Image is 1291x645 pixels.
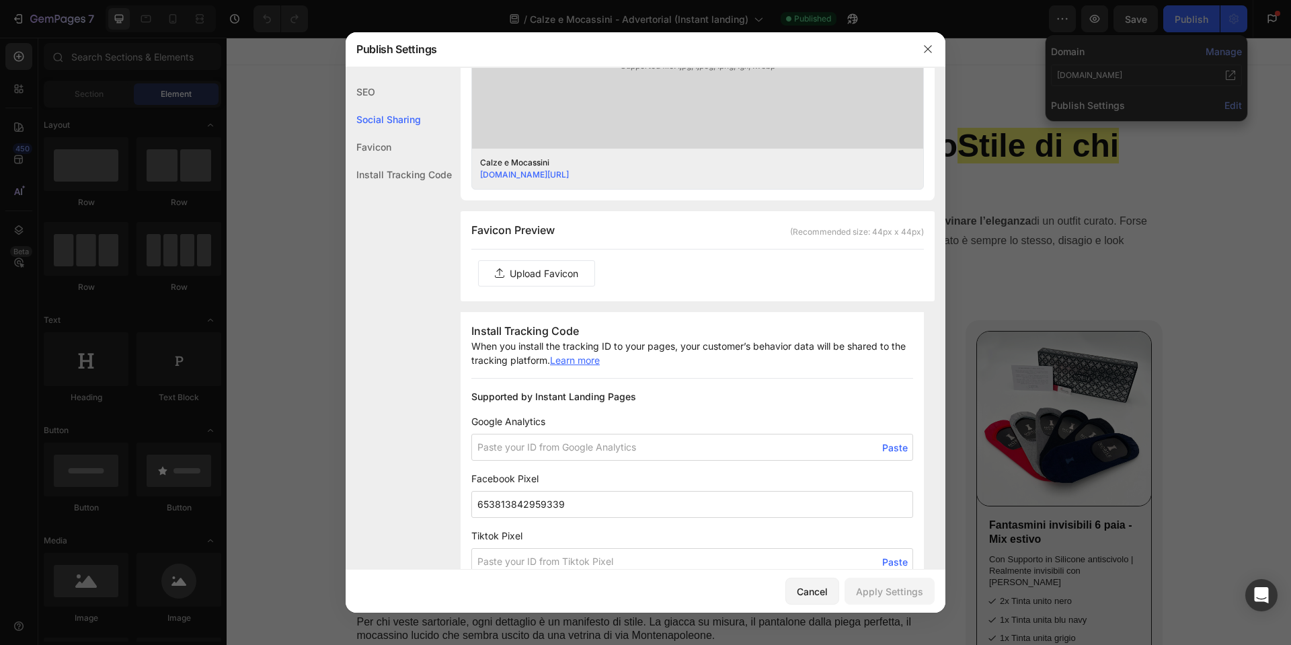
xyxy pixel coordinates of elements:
[471,471,913,486] span: Facebook Pixel
[471,414,913,428] span: Google Analytics
[346,32,910,67] div: Publish Settings
[471,389,913,404] h3: Supported by Instant Landing Pages
[129,266,698,491] img: gempages_578862312174125953-3fa1fd50-8b29-45c1-940d-242c2a1b6e78.jpg
[797,584,828,599] div: Cancel
[471,529,913,543] span: Tiktok Pixel
[790,226,924,238] span: (Recommended size: 44px x 44px)
[471,434,913,461] input: Paste your ID from Google Analytics
[762,517,912,551] p: Con Supporto in Silicone antiscivolo | Realmente invisibili con [PERSON_NAME]
[480,157,894,169] div: Calze e Mocassini
[471,323,913,339] h3: Install Tracking Code
[550,354,600,366] a: Learn more
[346,78,452,106] div: SEO
[882,555,908,569] span: Paste
[471,491,913,518] input: Paste your ID from Facebook Pixel
[130,235,935,248] p: [DATE]
[761,480,914,510] h1: Fantasmini invisibili 6 paia - Mix estivo
[346,133,452,161] div: Favicon
[130,235,189,247] strong: Pubblicato:
[856,584,923,599] div: Apply Settings
[130,174,935,232] p: Indossare mocassini con stile è un’arte sottile. di un outfit curato. Forse hai già provato soluz...
[130,90,893,167] span: Stile di chi indossa i Mocassini
[129,86,936,173] h1: Come queste Calze stanno Salvando lo
[129,44,210,86] img: gempages_578862312174125953-536647e3-c5f1-4f41-ad83-33c08b80ab4a.png
[845,578,935,605] button: Apply Settings
[1245,579,1278,611] div: Open Intercom Messenger
[129,508,698,568] h2: Perché il 90% degli Outfit con Mocassini Viene Rovinato da Questo Errore
[346,161,452,188] div: Install Tracking Code
[785,578,839,605] button: Cancel
[773,576,860,589] p: 1x Tinta unita blu navy
[346,106,452,133] div: Social Sharing
[773,557,860,570] p: 2x Tinta unito nero
[882,441,908,455] span: Paste
[773,594,860,607] p: 1x Tinta unita grigio
[471,548,913,575] input: Paste your ID from Tiktok Pixel
[750,294,925,468] a: Fantasmini invisibili 6 paia - Mix estivo
[471,339,913,367] p: When you install the tracking ID to your pages, your customer’s behavior data will be shared to t...
[480,169,569,180] a: [DOMAIN_NAME][URL]
[350,178,805,189] strong: Basta un fantasmino che spunta o un calzino sportivo fuori posto per rovinare l’eleganza
[471,222,555,238] span: Favicon Preview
